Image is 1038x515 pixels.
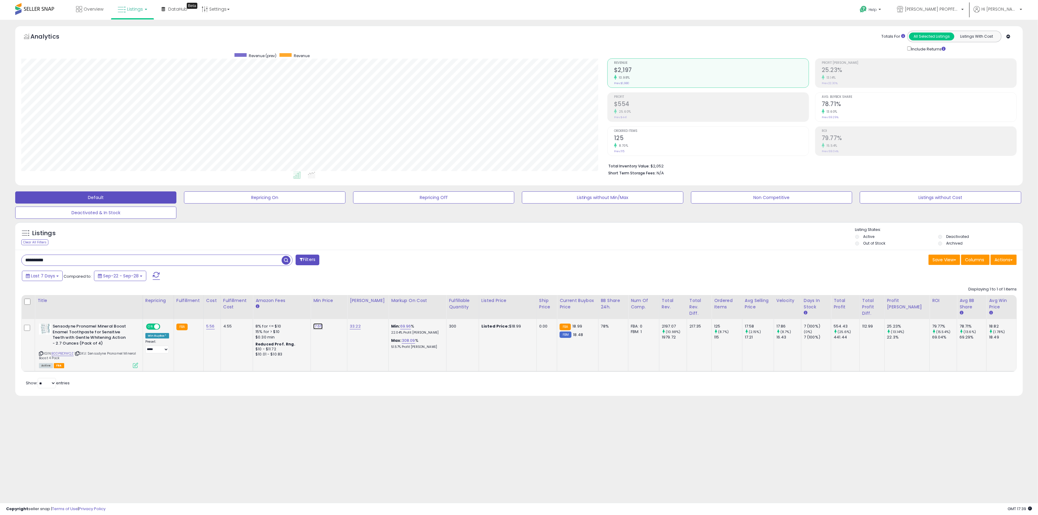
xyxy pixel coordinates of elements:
div: 15% for > $10 [255,329,306,335]
span: DataHub [168,6,187,12]
div: 78% [601,324,624,329]
div: 112.99 [862,324,880,329]
div: Avg Selling Price [745,297,771,310]
span: Revenue [614,61,809,65]
b: Reduced Prof. Rng. [255,342,295,347]
span: Sep-22 - Sep-28 [103,273,139,279]
small: 8.70% [617,143,628,148]
small: (8.7%) [718,329,729,334]
button: Listings without Min/Max [522,191,683,204]
div: Total Rev. Diff. [689,297,709,317]
th: The percentage added to the cost of goods (COGS) that forms the calculator for Min & Max prices. [389,295,446,319]
b: Listed Price: [481,323,509,329]
button: Last 7 Days [22,271,63,281]
div: $18.99 [481,324,532,329]
button: Non Competitive [691,191,852,204]
div: ASIN: [39,324,138,367]
a: 69.96 [400,323,411,329]
b: Sensodyne Pronamel Mineral Boost Enamel Toothpaste for Sensitive Teeth with Gentle Whitening Acti... [53,324,127,348]
div: 115 [714,335,742,340]
div: Displaying 1 to 1 of 1 items [968,287,1017,292]
small: Prev: 69.04% [822,149,838,153]
small: (2.15%) [749,329,761,334]
div: Ship Price [539,297,554,310]
small: Prev: 69.29% [822,115,838,119]
span: ON [147,324,154,329]
div: Include Returns [903,45,953,52]
div: % [391,324,442,335]
small: Prev: 22.30% [822,81,838,85]
div: Total Rev. [662,297,684,310]
button: Default [15,191,176,204]
div: 300 [449,324,474,329]
small: Prev: $441 [614,115,627,119]
button: Columns [961,255,990,265]
button: Listings without Cost [860,191,1021,204]
button: Sep-22 - Sep-28 [94,271,146,281]
div: Amazon Fees [255,297,308,304]
button: All Selected Listings [909,33,954,40]
div: 69.29% [960,335,986,340]
a: B0DPBD1WQZ [51,351,74,356]
div: FBA: 0 [631,324,654,329]
div: $10 - $11.72 [255,347,306,352]
div: 4.55 [223,324,248,329]
div: Win BuyBox * [145,333,169,338]
div: Tooltip anchor [187,3,197,9]
h2: 125 [614,135,809,143]
li: $2,052 [608,162,1012,169]
div: Min Price [313,297,345,304]
span: Overview [84,6,103,12]
div: Days In Stock [804,297,828,310]
small: 10.98% [617,75,630,80]
div: Markup on Cost [391,297,444,304]
span: N/A [657,170,664,176]
small: 13.14% [824,75,836,80]
span: 18.99 [572,323,582,329]
div: % [391,338,442,349]
div: 217.35 [689,324,707,329]
span: 18.48 [573,332,583,338]
span: Profit [PERSON_NAME] [822,61,1016,65]
button: Listings With Cost [954,33,999,40]
div: Totals For [881,34,905,39]
small: (13.6%) [963,329,976,334]
b: Short Term Storage Fees: [608,170,656,176]
small: FBA [176,324,188,330]
span: All listings currently available for purchase on Amazon [39,363,53,368]
p: 22.04% Profit [PERSON_NAME] [391,331,442,335]
button: Save View [929,255,960,265]
small: FBM [560,331,571,338]
div: BB Share 24h. [601,297,626,310]
small: 25.60% [617,109,631,114]
div: 2197.07 [662,324,687,329]
h2: $2,197 [614,67,809,75]
div: 1979.72 [662,335,687,340]
span: Listings [127,6,143,12]
a: Help [855,1,887,20]
b: Min: [391,323,400,329]
i: Get Help [859,5,867,13]
div: Cost [206,297,218,304]
span: Revenue [294,53,310,58]
span: FBA [54,363,64,368]
a: Hi [PERSON_NAME] [974,6,1022,20]
small: 13.60% [824,109,837,114]
div: Total Profit [834,297,857,310]
div: Ordered Items [714,297,740,310]
div: 69.04% [932,335,957,340]
div: Avg Win Price [989,297,1014,310]
label: Active [863,234,874,239]
img: 51j64Lq4+0L._SL40_.jpg [39,324,51,335]
div: 441.44 [834,335,859,340]
div: 17.58 [745,324,774,329]
a: 5.56 [206,323,215,329]
h2: 79.77% [822,135,1016,143]
small: (1.78%) [993,329,1005,334]
small: (0%) [804,329,812,334]
div: ROI [932,297,954,304]
small: Avg BB Share. [960,310,963,316]
small: Amazon Fees. [255,304,259,309]
div: 78.71% [960,324,986,329]
button: Deactivated & In Stock [15,207,176,219]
